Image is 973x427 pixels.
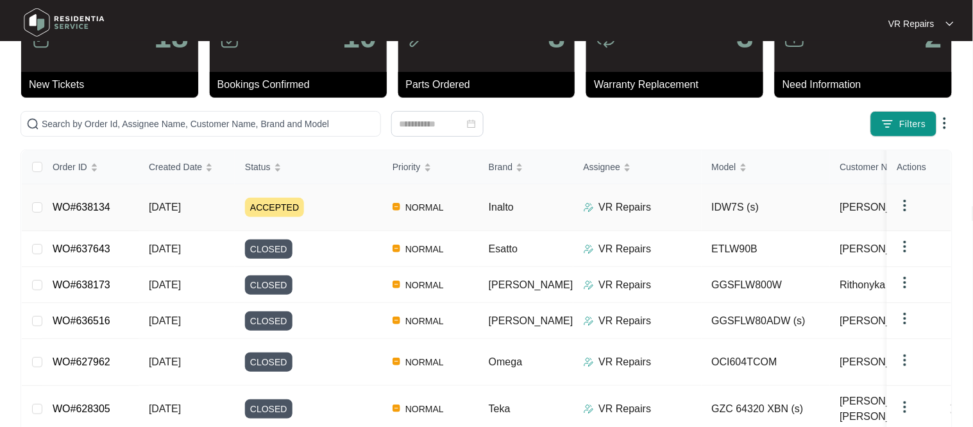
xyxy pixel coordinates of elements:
[382,150,478,184] th: Priority
[154,22,188,53] p: 18
[245,353,292,372] span: CLOSED
[584,316,594,326] img: Assigner Icon
[489,315,573,326] span: [PERSON_NAME]
[840,277,921,293] span: Rithonyka Sambo
[53,202,110,213] a: WO#638134
[946,21,954,27] img: dropdown arrow
[245,198,304,217] span: ACCEPTED
[599,401,652,417] p: VR Repairs
[783,77,952,92] p: Need Information
[584,280,594,290] img: Assigner Icon
[393,281,400,288] img: Vercel Logo
[840,200,933,215] span: [PERSON_NAME]...
[840,241,933,257] span: [PERSON_NAME]...
[702,184,830,231] td: IDW7S (s)
[548,22,566,53] p: 8
[840,354,925,370] span: [PERSON_NAME]
[840,160,906,174] span: Customer Name
[42,150,139,184] th: Order ID
[53,243,110,254] a: WO#637643
[149,315,181,326] span: [DATE]
[599,241,652,257] p: VR Repairs
[53,279,110,290] a: WO#638173
[26,118,39,130] img: search-icon
[400,401,449,417] span: NORMAL
[149,243,181,254] span: [DATE]
[53,315,110,326] a: WO#636516
[937,116,952,131] img: dropdown arrow
[840,313,925,329] span: [PERSON_NAME]
[594,77,763,92] p: Warranty Replacement
[599,354,652,370] p: VR Repairs
[599,277,652,293] p: VR Repairs
[899,118,926,131] span: Filters
[400,313,449,329] span: NORMAL
[584,202,594,213] img: Assigner Icon
[343,22,377,53] p: 10
[149,356,181,367] span: [DATE]
[584,244,594,254] img: Assigner Icon
[712,160,736,174] span: Model
[393,203,400,211] img: Vercel Logo
[897,399,913,415] img: dropdown arrow
[149,160,202,174] span: Created Date
[702,231,830,267] td: ETLW90B
[925,22,942,53] p: 2
[393,317,400,324] img: Vercel Logo
[245,160,271,174] span: Status
[245,311,292,331] span: CLOSED
[393,245,400,252] img: Vercel Logo
[897,311,913,326] img: dropdown arrow
[897,353,913,368] img: dropdown arrow
[897,239,913,254] img: dropdown arrow
[149,202,181,213] span: [DATE]
[489,243,518,254] span: Esatto
[406,77,575,92] p: Parts Ordered
[245,240,292,259] span: CLOSED
[887,150,951,184] th: Actions
[139,150,235,184] th: Created Date
[702,339,830,386] td: OCI604TCOM
[217,77,387,92] p: Bookings Confirmed
[149,403,181,414] span: [DATE]
[478,150,573,184] th: Brand
[393,405,400,412] img: Vercel Logo
[702,303,830,339] td: GGSFLW80ADW (s)
[400,354,449,370] span: NORMAL
[400,277,449,293] span: NORMAL
[29,77,198,92] p: New Tickets
[881,118,894,130] img: filter icon
[400,241,449,257] span: NORMAL
[584,357,594,367] img: Assigner Icon
[235,150,382,184] th: Status
[53,403,110,414] a: WO#628305
[840,394,942,424] span: [PERSON_NAME] [PERSON_NAME]..
[584,404,594,414] img: Assigner Icon
[489,356,522,367] span: Omega
[736,22,754,53] p: 3
[702,267,830,303] td: GGSFLW800W
[599,200,652,215] p: VR Repairs
[489,202,514,213] span: Inalto
[19,3,109,42] img: residentia service logo
[42,117,375,131] input: Search by Order Id, Assignee Name, Customer Name, Brand and Model
[489,160,512,174] span: Brand
[599,313,652,329] p: VR Repairs
[489,279,573,290] span: [PERSON_NAME]
[245,275,292,295] span: CLOSED
[53,160,87,174] span: Order ID
[393,160,421,174] span: Priority
[702,150,830,184] th: Model
[830,150,958,184] th: Customer Name
[245,399,292,419] span: CLOSED
[584,160,621,174] span: Assignee
[573,150,702,184] th: Assignee
[400,200,449,215] span: NORMAL
[149,279,181,290] span: [DATE]
[489,403,511,414] span: Teka
[897,275,913,290] img: dropdown arrow
[393,358,400,365] img: Vercel Logo
[897,198,913,213] img: dropdown arrow
[870,111,937,137] button: filter iconFilters
[53,356,110,367] a: WO#627962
